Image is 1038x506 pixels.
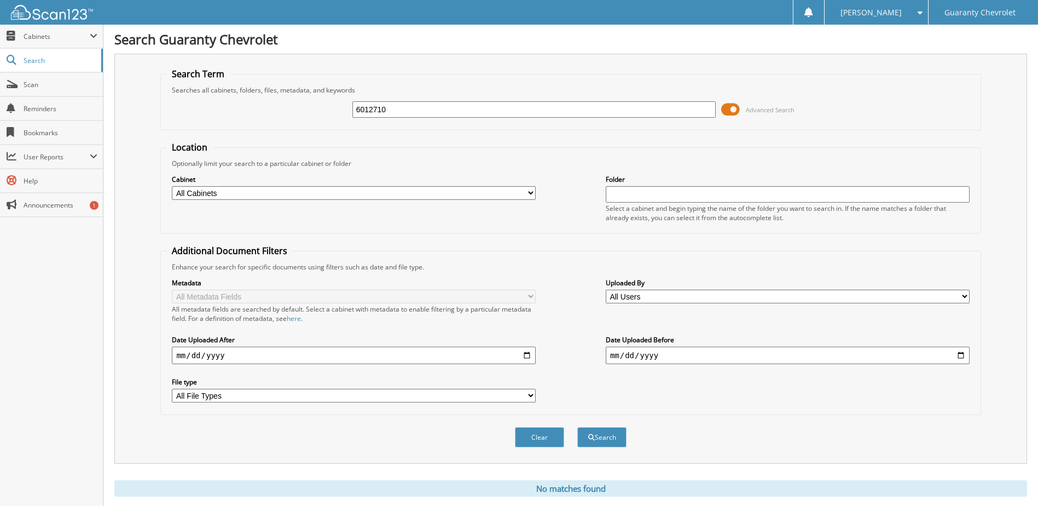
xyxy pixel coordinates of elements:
[90,201,98,210] div: 1
[166,245,293,257] legend: Additional Document Filters
[172,304,536,323] div: All metadata fields are searched by default. Select a cabinet with metadata to enable filtering b...
[746,106,795,114] span: Advanced Search
[114,30,1027,48] h1: Search Guaranty Chevrolet
[840,9,902,16] span: [PERSON_NAME]
[166,262,975,272] div: Enhance your search for specific documents using filters such as date and file type.
[172,278,536,287] label: Metadata
[24,152,90,162] span: User Reports
[606,175,970,184] label: Folder
[166,68,230,80] legend: Search Term
[11,5,93,20] img: scan123-logo-white.svg
[606,204,970,222] div: Select a cabinet and begin typing the name of the folder you want to search in. If the name match...
[24,56,96,65] span: Search
[944,9,1016,16] span: Guaranty Chevrolet
[606,278,970,287] label: Uploaded By
[114,480,1027,497] div: No matches found
[606,347,970,364] input: end
[24,200,97,210] span: Announcements
[172,335,536,344] label: Date Uploaded After
[172,377,536,387] label: File type
[166,85,975,95] div: Searches all cabinets, folders, files, metadata, and keywords
[172,347,536,364] input: start
[515,427,564,447] button: Clear
[166,141,213,153] legend: Location
[287,314,301,323] a: here
[24,32,90,41] span: Cabinets
[606,335,970,344] label: Date Uploaded Before
[577,427,627,447] button: Search
[24,80,97,89] span: Scan
[24,104,97,113] span: Reminders
[166,159,975,168] div: Optionally limit your search to a particular cabinet or folder
[24,176,97,186] span: Help
[172,175,536,184] label: Cabinet
[24,128,97,137] span: Bookmarks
